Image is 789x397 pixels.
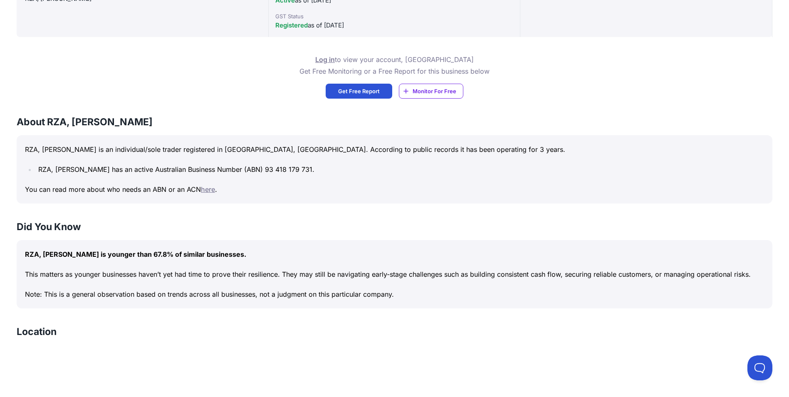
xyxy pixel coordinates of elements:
[25,268,764,280] p: This matters as younger businesses haven’t yet had time to prove their resilience. They may still...
[25,144,764,155] p: RZA, [PERSON_NAME] is an individual/sole trader registered in [GEOGRAPHIC_DATA], [GEOGRAPHIC_DATA...
[747,355,772,380] iframe: Toggle Customer Support
[315,55,335,64] a: Log in
[399,84,463,99] a: Monitor For Free
[338,87,380,95] span: Get Free Report
[25,184,764,195] p: You can read more about who needs an ABN or an ACN .
[25,288,764,300] p: Note: This is a general observation based on trends across all businesses, not a judgment on this...
[275,21,308,29] span: Registered
[413,87,456,95] span: Monitor For Free
[17,115,772,129] h3: About RZA, [PERSON_NAME]
[17,325,57,338] h3: Location
[326,84,392,99] a: Get Free Report
[299,54,490,77] p: to view your account, [GEOGRAPHIC_DATA] Get Free Monitoring or a Free Report for this business below
[275,20,514,30] div: as of [DATE]
[201,185,215,194] a: here
[17,220,772,233] h3: Did You Know
[25,248,764,260] p: RZA, [PERSON_NAME] is younger than 67.8% of similar businesses.
[36,164,764,175] li: RZA, [PERSON_NAME] has an active Australian Business Number (ABN) 93 418 179 731.
[275,12,514,20] div: GST Status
